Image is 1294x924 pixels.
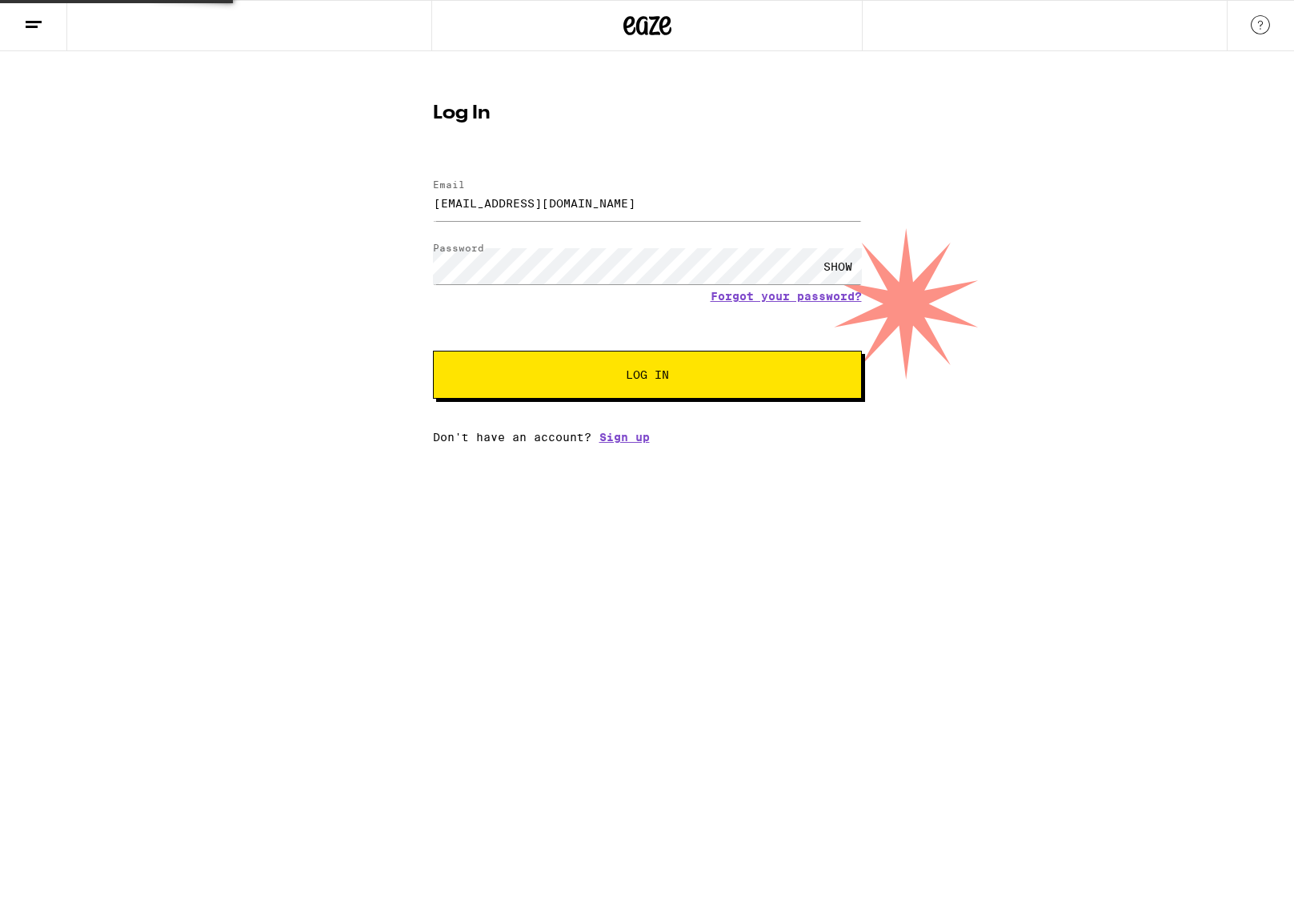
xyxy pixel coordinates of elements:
span: Hi. Need any help? [10,11,115,24]
input: Email [433,185,862,221]
label: Email [433,179,465,190]
span: Log In [626,369,669,380]
div: Don't have an account? [433,431,862,444]
button: Log In [433,351,862,399]
a: Sign up [599,431,650,444]
label: Password [433,243,484,253]
div: SHOW [814,248,862,284]
a: Forgot your password? [711,290,862,303]
h1: Log In [433,104,862,123]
